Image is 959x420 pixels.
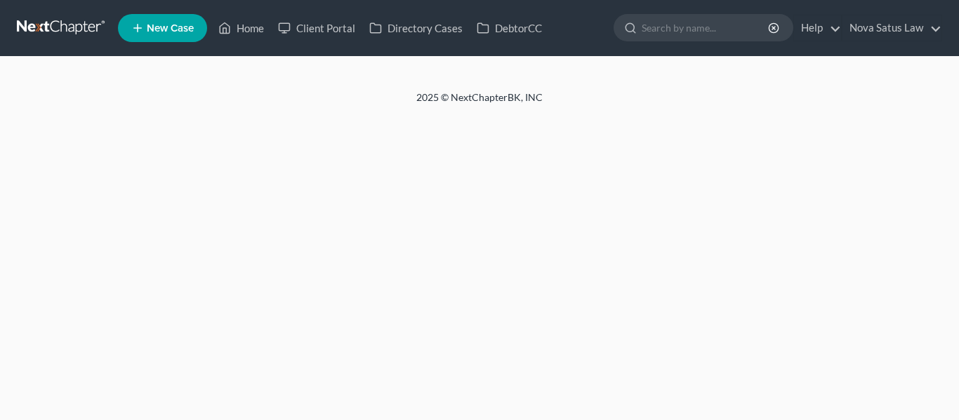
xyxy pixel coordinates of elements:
[147,23,194,34] span: New Case
[79,90,880,116] div: 2025 © NextChapterBK, INC
[271,15,362,41] a: Client Portal
[642,15,770,41] input: Search by name...
[470,15,549,41] a: DebtorCC
[211,15,271,41] a: Home
[362,15,470,41] a: Directory Cases
[794,15,841,41] a: Help
[842,15,941,41] a: Nova Satus Law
